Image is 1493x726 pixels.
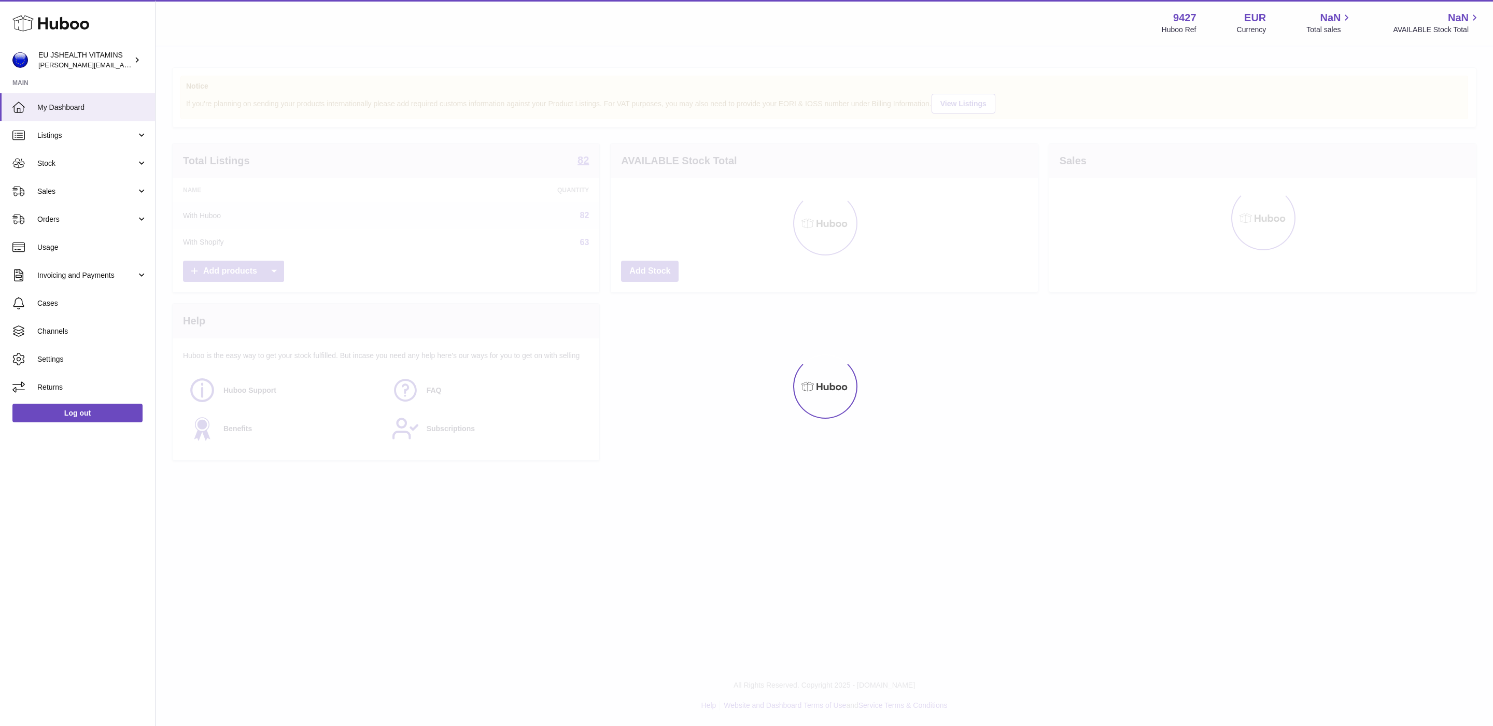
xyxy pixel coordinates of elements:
span: My Dashboard [37,103,147,112]
span: Usage [37,243,147,252]
span: Channels [37,326,147,336]
span: Cases [37,298,147,308]
span: NaN [1448,11,1469,25]
a: Log out [12,404,143,422]
span: Returns [37,382,147,392]
a: NaN Total sales [1306,11,1353,35]
span: Sales [37,187,136,196]
span: Settings [37,354,147,364]
strong: EUR [1244,11,1266,25]
span: NaN [1320,11,1341,25]
img: laura@jessicasepel.com [12,52,28,68]
span: Total sales [1306,25,1353,35]
span: [PERSON_NAME][EMAIL_ADDRESS][DOMAIN_NAME] [38,61,208,69]
strong: 9427 [1173,11,1196,25]
span: Orders [37,215,136,224]
span: Stock [37,159,136,168]
span: Listings [37,131,136,140]
a: NaN AVAILABLE Stock Total [1393,11,1481,35]
div: EU JSHEALTH VITAMINS [38,50,132,70]
div: Currency [1237,25,1266,35]
div: Huboo Ref [1162,25,1196,35]
span: AVAILABLE Stock Total [1393,25,1481,35]
span: Invoicing and Payments [37,271,136,280]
